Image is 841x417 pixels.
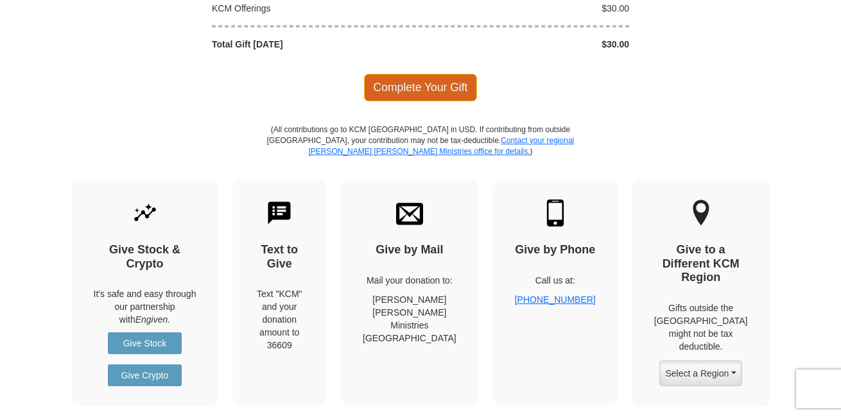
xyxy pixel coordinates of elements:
[108,332,182,354] a: Give Stock
[396,200,423,226] img: envelope.svg
[515,294,596,305] a: [PHONE_NUMBER]
[205,2,421,15] div: KCM Offerings
[108,364,182,386] a: Give Crypto
[255,243,305,271] h4: Text to Give
[132,200,159,226] img: give-by-stock.svg
[255,287,305,352] div: Text "KCM" and your donation amount to 36609
[364,74,478,101] span: Complete Your Gift
[94,243,196,271] h4: Give Stock & Crypto
[94,287,196,326] p: It's safe and easy through our partnership with
[659,361,741,386] button: Select a Region
[654,302,748,353] p: Gifts outside the [GEOGRAPHIC_DATA] might not be tax deductible.
[205,38,421,51] div: Total Gift [DATE]
[692,200,710,226] img: other-region
[515,274,596,287] p: Call us at:
[515,243,596,257] h4: Give by Phone
[135,314,170,325] i: Engiven.
[363,274,456,287] p: Mail your donation to:
[363,293,456,345] p: [PERSON_NAME] [PERSON_NAME] Ministries [GEOGRAPHIC_DATA]
[654,243,748,285] h4: Give to a Different KCM Region
[308,136,574,156] a: Contact your regional [PERSON_NAME] [PERSON_NAME] Ministries office for details.
[363,243,456,257] h4: Give by Mail
[420,38,636,51] div: $30.00
[266,200,293,226] img: text-to-give.svg
[542,200,569,226] img: mobile.svg
[266,124,575,180] p: (All contributions go to KCM [GEOGRAPHIC_DATA] in USD. If contributing from outside [GEOGRAPHIC_D...
[420,2,636,15] div: $30.00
